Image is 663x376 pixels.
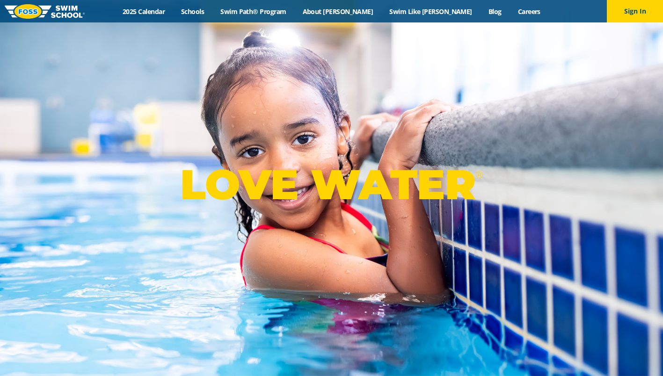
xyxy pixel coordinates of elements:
[475,169,483,181] sup: ®
[173,7,212,16] a: Schools
[480,7,510,16] a: Blog
[510,7,548,16] a: Careers
[115,7,173,16] a: 2025 Calendar
[381,7,481,16] a: Swim Like [PERSON_NAME]
[294,7,381,16] a: About [PERSON_NAME]
[180,159,483,210] p: LOVE WATER
[212,7,294,16] a: Swim Path® Program
[5,4,85,19] img: FOSS Swim School Logo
